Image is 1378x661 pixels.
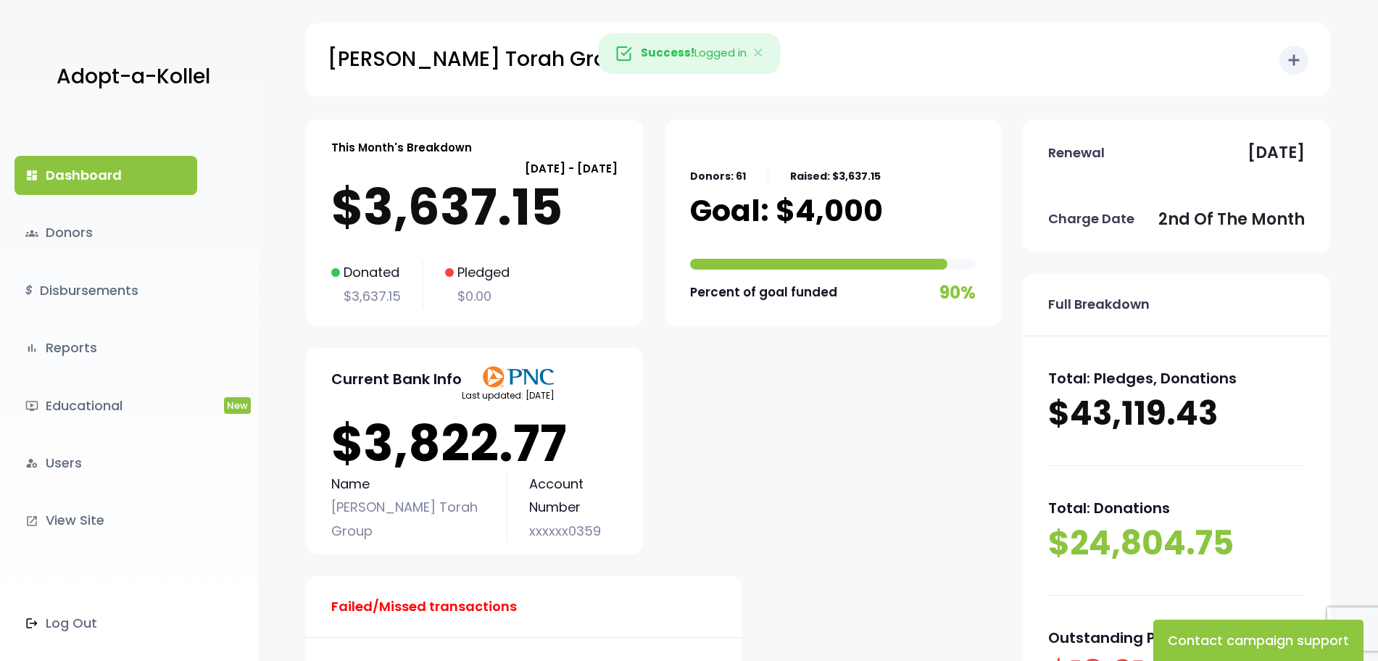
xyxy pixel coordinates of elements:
[641,45,694,60] strong: Success!
[1279,46,1308,75] button: add
[49,42,210,112] a: Adopt-a-Kollel
[25,227,38,240] span: groups
[445,261,510,284] p: Pledged
[939,277,976,308] p: 90%
[328,41,634,78] p: [PERSON_NAME] Torah Group
[14,501,197,540] a: launchView Site
[331,496,485,543] p: [PERSON_NAME] Torah Group
[331,159,618,178] p: [DATE] - [DATE]
[25,399,38,412] i: ondemand_video
[1048,521,1305,566] p: $24,804.75
[690,281,837,304] p: Percent of goal funded
[1048,141,1105,165] p: Renewal
[25,457,38,470] i: manage_accounts
[331,261,401,284] p: Donated
[25,169,38,182] i: dashboard
[331,415,618,473] p: $3,822.77
[1248,138,1305,167] p: [DATE]
[1048,293,1150,316] p: Full Breakdown
[14,213,197,252] a: groupsDonors
[14,328,197,367] a: bar_chartReports
[57,59,210,95] p: Adopt-a-Kollel
[1158,205,1305,234] p: 2nd of the month
[25,341,38,354] i: bar_chart
[331,595,517,618] p: Failed/Missed transactions
[1048,391,1305,436] p: $43,119.43
[331,138,472,157] p: This Month's Breakdown
[1153,620,1364,661] button: Contact campaign support
[224,397,251,414] span: New
[690,167,746,186] p: Donors: 61
[738,34,780,73] button: Close
[25,515,38,528] i: launch
[529,520,617,543] p: xxxxxx0359
[529,473,617,520] p: Account Number
[1048,625,1305,651] p: Outstanding Pledges
[462,388,555,404] p: Last updated: [DATE]
[1048,365,1305,391] p: Total: Pledges, Donations
[1285,51,1303,69] i: add
[790,167,881,186] p: Raised: $3,637.15
[25,280,33,302] i: $
[1048,495,1305,521] p: Total: Donations
[331,178,618,236] p: $3,637.15
[598,33,780,74] div: Logged in
[331,366,462,392] p: Current Bank Info
[14,444,197,483] a: manage_accountsUsers
[14,271,197,310] a: $Disbursements
[1048,207,1134,230] p: Charge Date
[690,193,883,229] p: Goal: $4,000
[14,604,197,643] a: Log Out
[331,473,485,496] p: Name
[331,285,401,308] p: $3,637.15
[14,156,197,195] a: dashboardDashboard
[14,386,197,425] a: ondemand_videoEducationalNew
[482,366,555,388] img: PNClogo.svg
[445,285,510,308] p: $0.00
